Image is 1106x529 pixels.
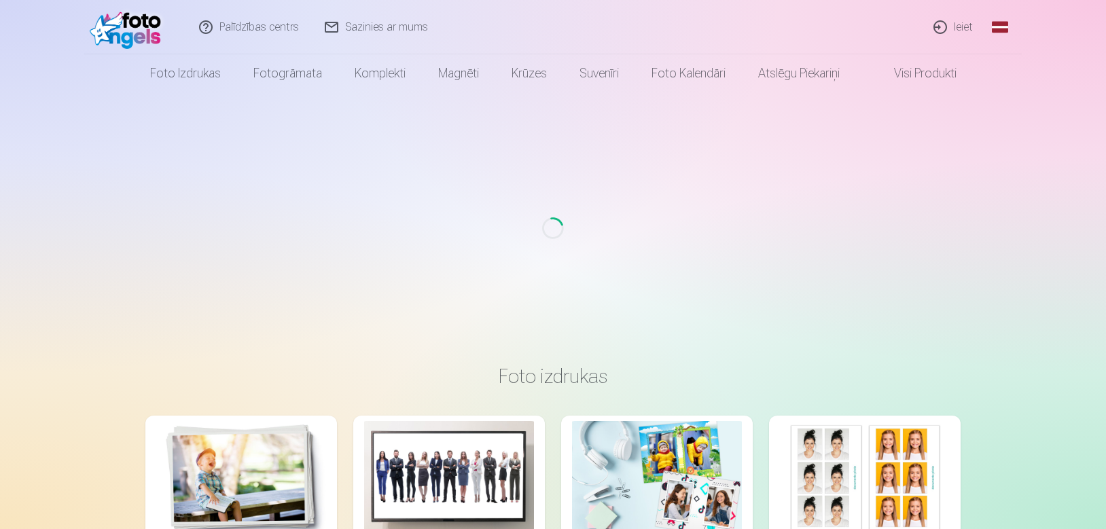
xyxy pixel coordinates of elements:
[742,54,856,92] a: Atslēgu piekariņi
[237,54,338,92] a: Fotogrāmata
[563,54,635,92] a: Suvenīri
[422,54,495,92] a: Magnēti
[156,364,950,388] h3: Foto izdrukas
[338,54,422,92] a: Komplekti
[635,54,742,92] a: Foto kalendāri
[495,54,563,92] a: Krūzes
[90,5,168,49] img: /fa1
[856,54,973,92] a: Visi produkti
[134,54,237,92] a: Foto izdrukas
